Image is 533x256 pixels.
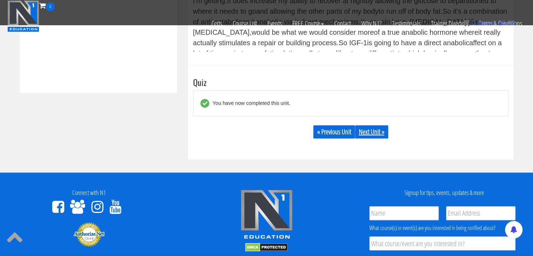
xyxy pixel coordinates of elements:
img: DMCA.com Protection Status [245,243,288,251]
a: Testimonials [387,11,426,36]
a: Terms & Conditions [473,11,527,36]
a: Course List [227,11,262,36]
a: Certs [206,11,227,36]
h4: Signup for tips, events, updates & more [361,189,528,196]
div: You have now completed this unit. [209,99,291,108]
a: Events [262,11,287,36]
a: FREE Course [287,11,329,36]
img: icon11.png [463,19,470,26]
span: 0 [471,19,475,27]
bdi: 0.00 [498,19,515,27]
div: What course(s) or event(s) are you interested in being notified about? [369,224,515,232]
img: n1-education [7,0,39,32]
a: 0 items: $0.00 [463,19,515,27]
a: « Previous Unit [313,125,355,139]
input: Name [369,206,439,220]
img: Authorize.Net Merchant - Click to Verify [73,222,105,247]
a: Trainer Directory [426,11,473,36]
h3: Quiz [193,78,508,87]
span: 0 [46,2,55,11]
span: $ [498,19,502,27]
span: items: [477,19,496,27]
a: 0 [39,1,55,10]
img: n1-edu-logo [240,189,293,241]
input: What course/event are you interested in? [369,236,515,250]
h4: Connect with N1 [5,189,172,196]
a: Why N1? [356,11,387,36]
a: Contact [329,11,356,36]
a: Next Unit » [355,125,388,139]
input: Email Address [446,206,515,220]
